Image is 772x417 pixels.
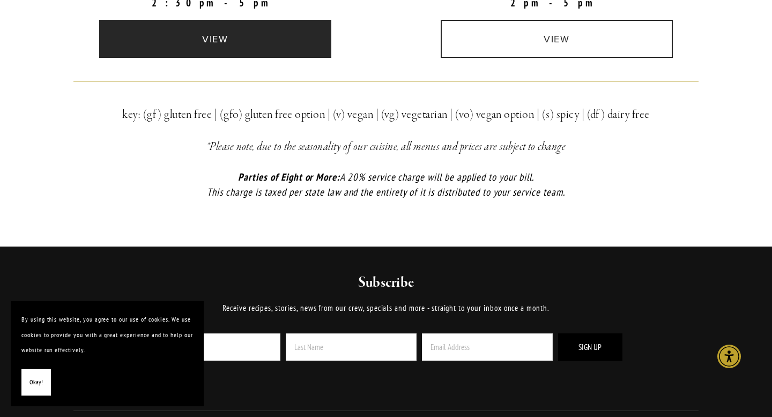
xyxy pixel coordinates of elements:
em: A 20% service charge will be applied to your bill. This charge is taxed per state law and the ent... [207,170,565,199]
input: Last Name [286,333,417,361]
h2: Subscribe [121,273,652,293]
em: Parties of Eight or More: [238,170,340,183]
em: *Please note, due to the seasonality of our cuisine, all menus and prices are subject to change [206,139,566,154]
input: Email Address [422,333,553,361]
input: First Name [150,333,280,361]
span: Okay! [29,375,43,390]
section: Cookie banner [11,301,204,406]
div: Accessibility Menu [717,345,741,368]
a: view [441,20,673,58]
h3: key: (gf) gluten free | (gfo) gluten free option | (v) vegan | (vg) vegetarian | (vo) vegan optio... [73,105,699,124]
p: By using this website, you agree to our use of cookies. We use cookies to provide you with a grea... [21,312,193,358]
button: Sign Up [558,333,622,361]
button: Okay! [21,369,51,396]
span: Sign Up [578,342,602,352]
p: Receive recipes, stories, news from our crew, specials and more - straight to your inbox once a m... [121,302,652,315]
a: view [99,20,332,58]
